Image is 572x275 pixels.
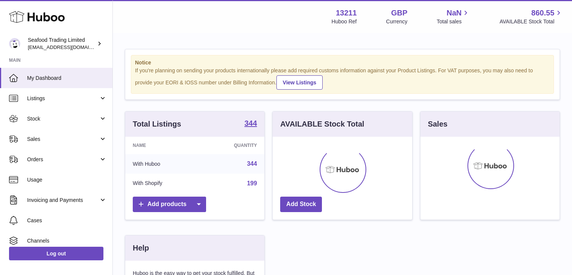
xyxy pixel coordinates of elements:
[437,8,470,25] a: NaN Total sales
[125,137,200,154] th: Name
[9,247,103,260] a: Log out
[27,136,99,143] span: Sales
[135,67,550,90] div: If you're planning on sending your products internationally please add required customs informati...
[133,197,206,212] a: Add products
[28,44,111,50] span: [EMAIL_ADDRESS][DOMAIN_NAME]
[247,180,257,186] a: 199
[244,119,257,128] a: 344
[135,59,550,66] strong: Notice
[437,18,470,25] span: Total sales
[332,18,357,25] div: Huboo Ref
[276,75,323,90] a: View Listings
[133,243,149,253] h3: Help
[336,8,357,18] strong: 13211
[244,119,257,127] strong: 344
[280,119,364,129] h3: AVAILABLE Stock Total
[386,18,408,25] div: Currency
[28,37,96,51] div: Seafood Trading Limited
[27,176,107,183] span: Usage
[200,137,265,154] th: Quantity
[27,156,99,163] span: Orders
[428,119,448,129] h3: Sales
[499,8,563,25] a: 860.55 AVAILABLE Stock Total
[27,197,99,204] span: Invoicing and Payments
[446,8,461,18] span: NaN
[27,95,99,102] span: Listings
[391,8,407,18] strong: GBP
[531,8,554,18] span: 860.55
[125,174,200,193] td: With Shopify
[27,217,107,224] span: Cases
[125,154,200,174] td: With Huboo
[27,237,107,244] span: Channels
[27,115,99,122] span: Stock
[9,38,20,49] img: thendy@rickstein.com
[133,119,181,129] h3: Total Listings
[247,160,257,167] a: 344
[27,75,107,82] span: My Dashboard
[280,197,322,212] a: Add Stock
[499,18,563,25] span: AVAILABLE Stock Total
